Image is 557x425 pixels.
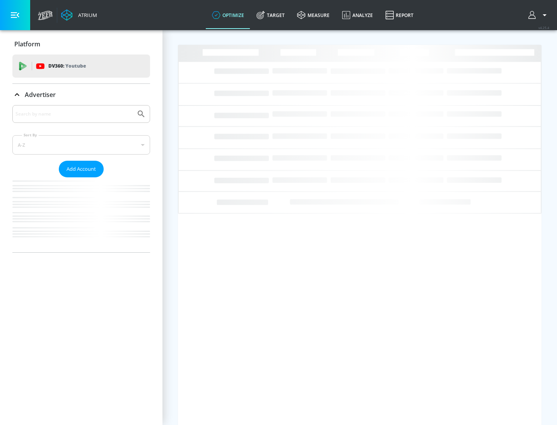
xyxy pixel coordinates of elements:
label: Sort By [22,133,39,138]
nav: list of Advertiser [12,177,150,252]
a: Atrium [61,9,97,21]
span: v 4.25.4 [538,25,549,30]
p: Platform [14,40,40,48]
div: DV360: Youtube [12,54,150,78]
input: Search by name [15,109,133,119]
div: Atrium [75,12,97,19]
a: Target [250,1,291,29]
a: Analyze [336,1,379,29]
p: DV360: [48,62,86,70]
p: Youtube [65,62,86,70]
div: Advertiser [12,105,150,252]
div: Advertiser [12,84,150,105]
span: Add Account [67,165,96,173]
div: A-Z [12,135,150,155]
button: Add Account [59,161,104,177]
p: Advertiser [25,90,56,99]
a: measure [291,1,336,29]
div: Platform [12,33,150,55]
a: Report [379,1,420,29]
a: optimize [206,1,250,29]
